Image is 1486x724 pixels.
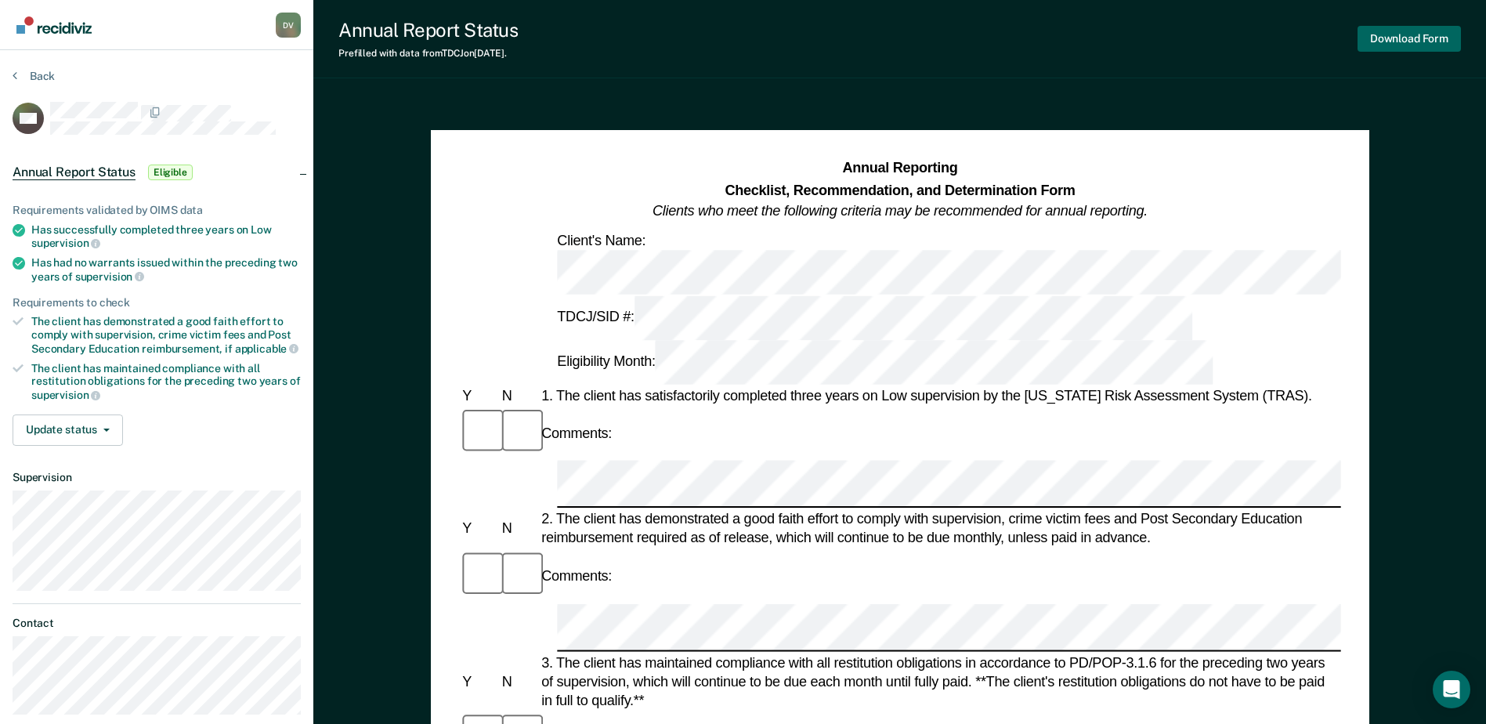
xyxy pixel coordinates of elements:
[13,471,301,484] dt: Supervision
[538,567,615,585] div: Comments:
[13,414,123,446] button: Update status
[842,161,957,176] strong: Annual Reporting
[498,672,537,691] div: N
[538,653,1341,710] div: 3. The client has maintained compliance with all restitution obligations in accordance to PD/POP-...
[459,386,498,405] div: Y
[16,16,92,34] img: Recidiviz
[31,256,301,283] div: Has had no warrants issued within the preceding two years of
[31,389,100,401] span: supervision
[13,204,301,217] div: Requirements validated by OIMS data
[13,69,55,83] button: Back
[459,519,498,538] div: Y
[31,223,301,250] div: Has successfully completed three years on Low
[235,342,298,355] span: applicable
[75,270,144,283] span: supervision
[538,424,615,443] div: Comments:
[338,19,518,42] div: Annual Report Status
[538,386,1341,405] div: 1. The client has satisfactorily completed three years on Low supervision by the [US_STATE] Risk ...
[13,296,301,310] div: Requirements to check
[31,237,100,249] span: supervision
[1433,671,1470,708] div: Open Intercom Messenger
[725,182,1075,197] strong: Checklist, Recommendation, and Determination Form
[148,165,193,180] span: Eligible
[31,315,301,355] div: The client has demonstrated a good faith effort to comply with supervision, crime victim fees and...
[13,617,301,630] dt: Contact
[554,340,1216,385] div: Eligibility Month:
[276,13,301,38] button: Profile dropdown button
[554,295,1195,340] div: TDCJ/SID #:
[276,13,301,38] div: D V
[538,510,1341,548] div: 2. The client has demonstrated a good faith effort to comply with supervision, crime victim fees ...
[31,362,301,402] div: The client has maintained compliance with all restitution obligations for the preceding two years of
[338,48,518,59] div: Prefilled with data from TDCJ on [DATE] .
[459,672,498,691] div: Y
[1358,26,1461,52] button: Download Form
[13,165,136,180] span: Annual Report Status
[498,519,537,538] div: N
[498,386,537,405] div: N
[653,203,1148,219] em: Clients who meet the following criteria may be recommended for annual reporting.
